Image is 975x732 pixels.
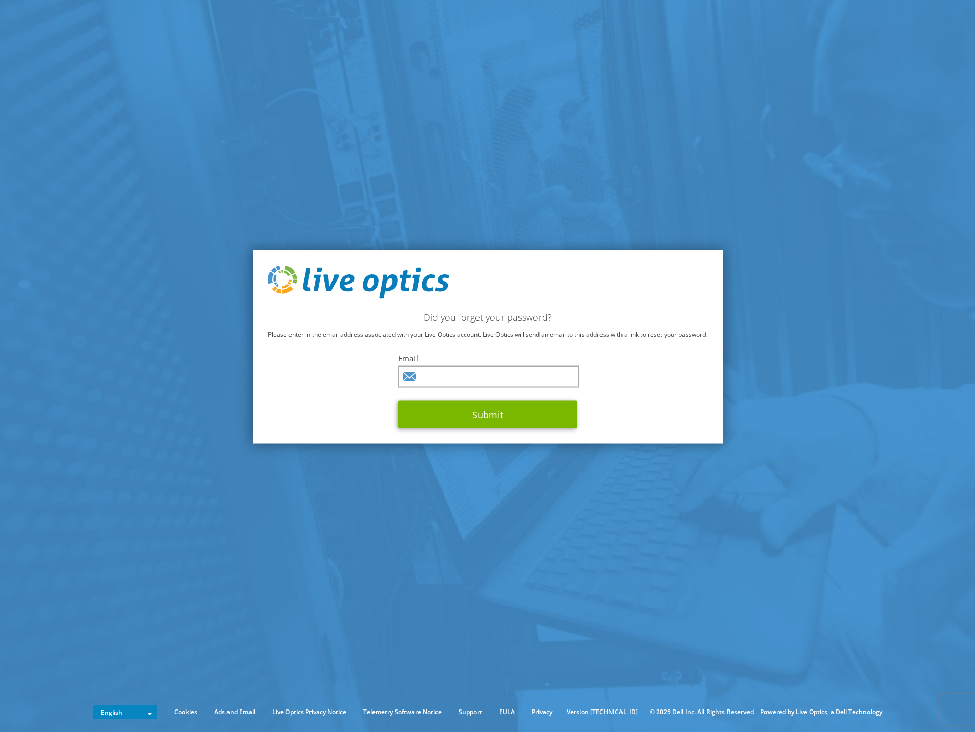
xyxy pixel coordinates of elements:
[268,329,708,340] p: Please enter in the email address associated with your Live Optics account. Live Optics will send...
[356,706,449,718] a: Telemetry Software Notice
[562,706,643,718] li: Version [TECHNICAL_ID]
[645,706,759,718] li: © 2025 Dell Inc. All Rights Reserved
[268,312,708,323] h2: Did you forget your password?
[268,265,449,299] img: live_optics_svg.svg
[524,706,560,718] a: Privacy
[264,706,354,718] a: Live Optics Privacy Notice
[451,706,490,718] a: Support
[206,706,263,718] a: Ads and Email
[398,401,577,428] button: Submit
[398,353,577,363] label: Email
[167,706,205,718] a: Cookies
[491,706,523,718] a: EULA
[760,706,882,718] li: Powered by Live Optics, a Dell Technology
